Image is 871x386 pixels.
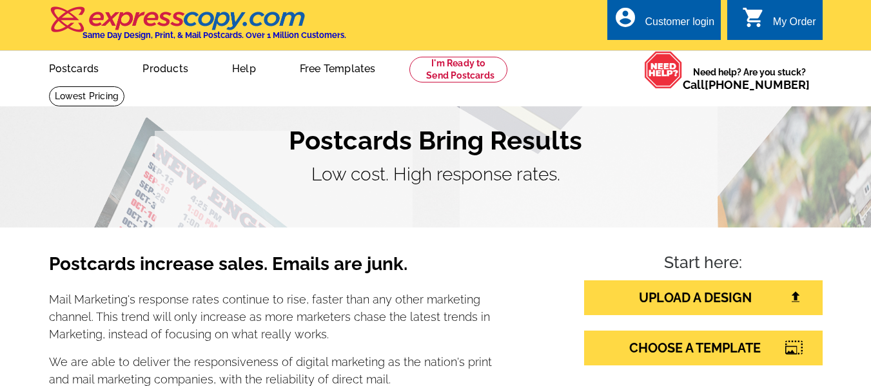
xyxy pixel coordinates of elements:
i: account_circle [614,6,637,29]
h1: Postcards Bring Results [49,125,823,156]
h3: Postcards increase sales. Emails are junk. [49,253,493,285]
a: [PHONE_NUMBER] [705,78,810,92]
a: Free Templates [279,52,396,82]
a: CHOOSE A TEMPLATE [584,331,823,365]
a: Same Day Design, Print, & Mail Postcards. Over 1 Million Customers. [49,15,346,40]
a: Postcards [28,52,120,82]
div: My Order [773,16,816,34]
a: Products [122,52,209,82]
p: Low cost. High response rates. [49,161,823,188]
a: shopping_cart My Order [742,14,816,30]
span: Need help? Are you stuck? [683,66,816,92]
a: UPLOAD A DESIGN [584,280,823,315]
i: shopping_cart [742,6,765,29]
h4: Same Day Design, Print, & Mail Postcards. Over 1 Million Customers. [83,30,346,40]
p: Mail Marketing's response rates continue to rise, faster than any other marketing channel. This t... [49,291,493,343]
h4: Start here: [584,253,823,275]
a: account_circle Customer login [614,14,714,30]
a: Help [211,52,277,82]
div: Customer login [645,16,714,34]
span: Call [683,78,810,92]
img: help [644,51,683,89]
